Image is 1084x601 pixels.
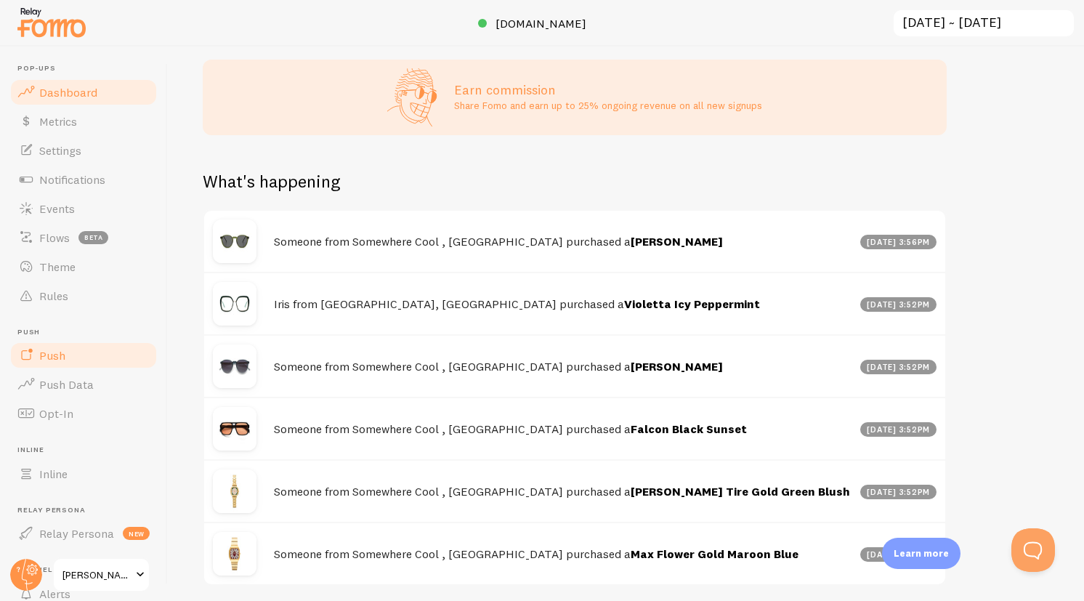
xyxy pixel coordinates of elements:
a: Settings [9,136,158,165]
h4: Someone from Somewhere Cool , [GEOGRAPHIC_DATA] purchased a [274,234,852,249]
h4: Iris from [GEOGRAPHIC_DATA], [GEOGRAPHIC_DATA] purchased a [274,297,852,312]
div: [DATE] 3:52pm [860,485,937,499]
p: Share Fomo and earn up to 25% ongoing revenue on all new signups [454,98,762,113]
div: [DATE] 3:56pm [860,235,937,249]
a: [PERSON_NAME] [52,557,150,592]
span: Events [39,201,75,216]
h2: What's happening [203,170,340,193]
a: Falcon Black Sunset [631,421,747,436]
h4: Someone from Somewhere Cool , [GEOGRAPHIC_DATA] purchased a [274,359,852,374]
a: Violetta Icy Peppermint [624,297,760,311]
a: Flows beta [9,223,158,252]
img: fomo-relay-logo-orange.svg [15,4,88,41]
a: Inline [9,459,158,488]
div: Learn more [882,538,960,569]
a: Opt-In [9,399,158,428]
a: Theme [9,252,158,281]
span: Flows [39,230,70,245]
h4: Someone from Somewhere Cool , [GEOGRAPHIC_DATA] purchased a [274,421,852,437]
span: Dashboard [39,85,97,100]
a: Push Data [9,370,158,399]
iframe: Help Scout Beacon - Open [1011,528,1055,572]
span: new [123,527,150,540]
span: Rules [39,289,68,303]
span: Theme [39,259,76,274]
a: Notifications [9,165,158,194]
a: [PERSON_NAME] Tire Gold Green Blush [631,484,850,499]
span: beta [78,231,108,244]
div: [DATE] 3:52pm [860,297,937,312]
a: Metrics [9,107,158,136]
h4: Someone from Somewhere Cool , [GEOGRAPHIC_DATA] purchased a [274,546,852,562]
span: Inline [39,467,68,481]
div: [DATE] 3:52pm [860,360,937,374]
span: Opt-In [39,406,73,421]
a: Max Flower Gold Maroon Blue [631,546,798,561]
a: Rules [9,281,158,310]
span: Settings [39,143,81,158]
span: [PERSON_NAME] [62,566,132,584]
div: [DATE] 3:52pm [860,547,937,562]
a: [PERSON_NAME] [631,359,723,374]
h4: Someone from Somewhere Cool , [GEOGRAPHIC_DATA] purchased a [274,484,852,499]
a: Relay Persona new [9,519,158,548]
span: Relay Persona [39,526,114,541]
span: Relay Persona [17,506,158,515]
p: Learn more [894,546,949,560]
a: [PERSON_NAME] [631,234,723,249]
span: Pop-ups [17,64,158,73]
a: Push [9,341,158,370]
span: Alerts [39,586,70,601]
a: Dashboard [9,78,158,107]
span: Push Data [39,377,94,392]
span: Push [39,348,65,363]
div: [DATE] 3:52pm [860,422,937,437]
a: Events [9,194,158,223]
span: Metrics [39,114,77,129]
span: Push [17,328,158,337]
h3: Earn commission [454,81,762,98]
span: Notifications [39,172,105,187]
span: Inline [17,445,158,455]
